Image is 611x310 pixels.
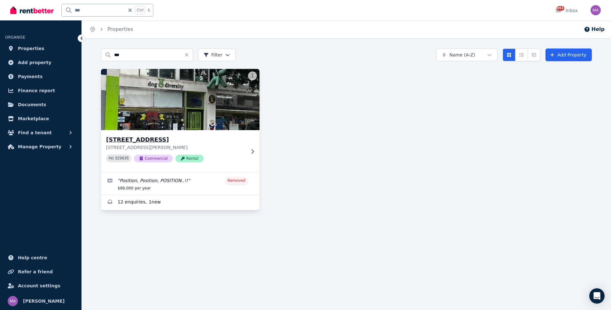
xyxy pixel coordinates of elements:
span: Refer a friend [18,268,53,276]
div: Open Intercom Messenger [589,288,605,304]
button: Compact list view [515,48,528,61]
a: Properties [5,42,76,55]
button: Clear search [184,48,193,61]
a: 142 Victoria Street, Seddon[STREET_ADDRESS][STREET_ADDRESS][PERSON_NAME]PID 329635CommercialRental [101,69,259,173]
button: Manage Property [5,140,76,153]
img: 142 Victoria Street, Seddon [97,67,264,132]
span: 855 [557,6,564,11]
a: Marketplace [5,112,76,125]
button: Card view [503,48,515,61]
button: Name (A-Z) [436,48,498,61]
a: Documents [5,98,76,111]
span: Find a tenant [18,129,52,137]
span: Account settings [18,282,60,290]
span: Rental [175,155,204,162]
span: Help centre [18,254,47,262]
span: [PERSON_NAME] [23,297,65,305]
img: Marc Angelone [591,5,601,15]
a: Properties [107,26,133,32]
h3: [STREET_ADDRESS] [106,135,245,144]
span: Commercial [134,155,173,162]
a: Edit listing: Position, Position, POSITION..!! [101,173,259,195]
a: Help centre [5,251,76,264]
a: Finance report [5,84,76,97]
div: View options [503,48,540,61]
button: Help [584,26,605,33]
button: Expanded list view [528,48,540,61]
span: Finance report [18,87,55,94]
p: [STREET_ADDRESS][PERSON_NAME] [106,144,245,151]
span: Manage Property [18,143,61,151]
span: Payments [18,73,43,80]
button: Find a tenant [5,126,76,139]
a: Payments [5,70,76,83]
a: Account settings [5,279,76,292]
nav: Breadcrumb [82,20,141,38]
a: Enquiries for 142 Victoria Street, Seddon [101,195,259,210]
span: Marketplace [18,115,49,122]
a: Add property [5,56,76,69]
span: Add property [18,59,51,66]
span: Documents [18,101,46,108]
code: 329635 [115,156,129,161]
span: Ctrl [135,6,145,14]
small: PID [109,157,114,160]
span: Filter [204,52,222,58]
span: Name (A-Z) [449,52,475,58]
img: RentBetter [10,5,54,15]
div: Inbox [555,7,578,14]
img: Marc Angelone [8,296,18,306]
button: More options [248,71,257,80]
button: Filter [198,48,236,61]
span: ORGANISE [5,35,25,40]
a: Refer a friend [5,265,76,278]
span: Properties [18,45,44,52]
span: k [148,8,150,13]
a: Add Property [545,48,592,61]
